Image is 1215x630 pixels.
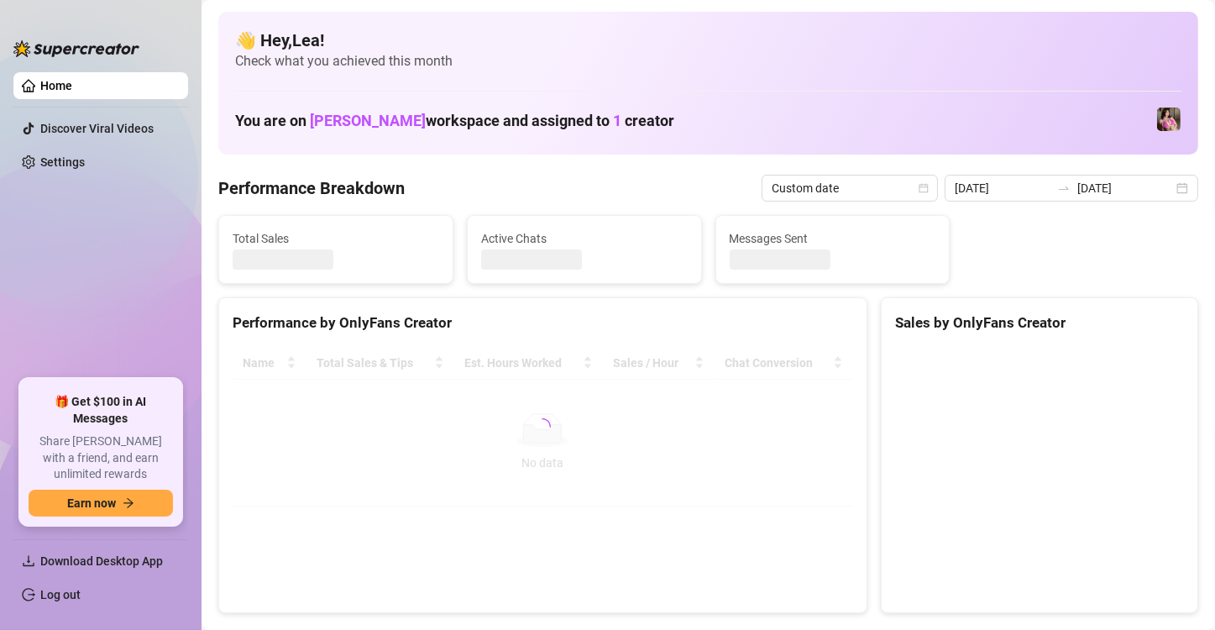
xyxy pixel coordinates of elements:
[29,490,173,517] button: Earn nowarrow-right
[218,176,405,200] h4: Performance Breakdown
[123,497,134,509] span: arrow-right
[1057,181,1071,195] span: swap-right
[1057,181,1071,195] span: to
[534,418,551,435] span: loading
[772,176,928,201] span: Custom date
[235,112,674,130] h1: You are on workspace and assigned to creator
[29,433,173,483] span: Share [PERSON_NAME] with a friend, and earn unlimited rewards
[481,229,688,248] span: Active Chats
[919,183,929,193] span: calendar
[22,554,35,568] span: download
[613,112,621,129] span: 1
[730,229,936,248] span: Messages Sent
[1157,108,1181,131] img: Nanner
[233,229,439,248] span: Total Sales
[40,588,81,601] a: Log out
[40,155,85,169] a: Settings
[67,496,116,510] span: Earn now
[235,29,1181,52] h4: 👋 Hey, Lea !
[955,179,1050,197] input: Start date
[895,312,1184,334] div: Sales by OnlyFans Creator
[40,79,72,92] a: Home
[233,312,853,334] div: Performance by OnlyFans Creator
[310,112,426,129] span: [PERSON_NAME]
[29,394,173,427] span: 🎁 Get $100 in AI Messages
[235,52,1181,71] span: Check what you achieved this month
[40,554,163,568] span: Download Desktop App
[40,122,154,135] a: Discover Viral Videos
[13,40,139,57] img: logo-BBDzfeDw.svg
[1077,179,1173,197] input: End date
